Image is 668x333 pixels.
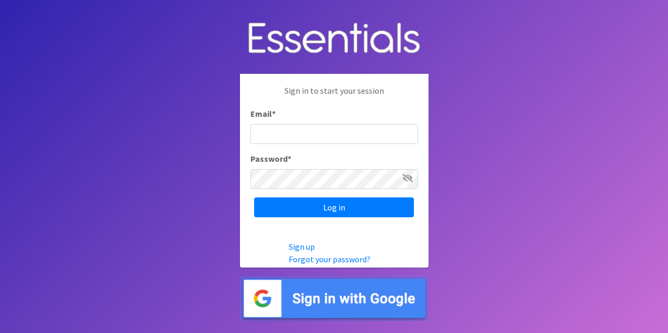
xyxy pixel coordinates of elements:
[254,197,414,217] input: Log in
[272,108,276,119] abbr: required
[250,107,276,120] label: Email
[289,254,370,264] a: Forgot your password?
[288,153,291,164] abbr: required
[250,152,291,165] label: Password
[250,84,418,107] p: Sign in to start your session
[240,12,429,66] img: Human Essentials
[240,276,429,321] img: Sign in with Google
[289,241,315,252] a: Sign up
